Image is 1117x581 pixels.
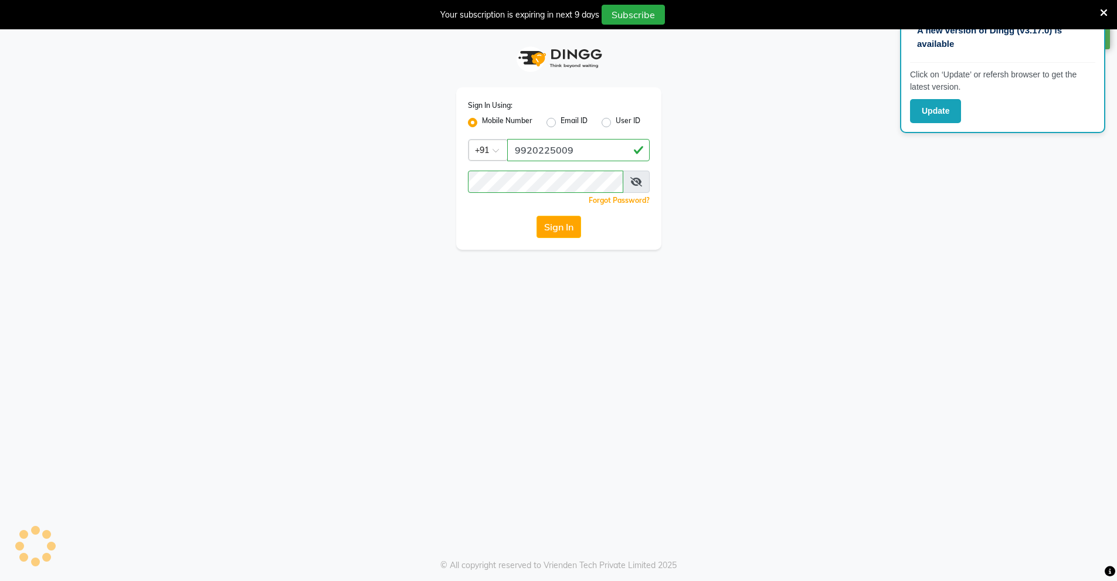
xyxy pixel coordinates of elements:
button: Subscribe [602,5,665,25]
p: Click on ‘Update’ or refersh browser to get the latest version. [910,69,1095,93]
input: Username [507,139,650,161]
img: logo1.svg [512,41,606,76]
input: Username [468,171,623,193]
label: Sign In Using: [468,100,512,111]
label: User ID [616,115,640,130]
label: Email ID [561,115,588,130]
button: Update [910,99,961,123]
a: Forgot Password? [589,196,650,205]
label: Mobile Number [482,115,532,130]
button: Sign In [537,216,581,238]
div: Your subscription is expiring in next 9 days [440,9,599,21]
p: A new version of Dingg (v3.17.0) is available [917,24,1088,50]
